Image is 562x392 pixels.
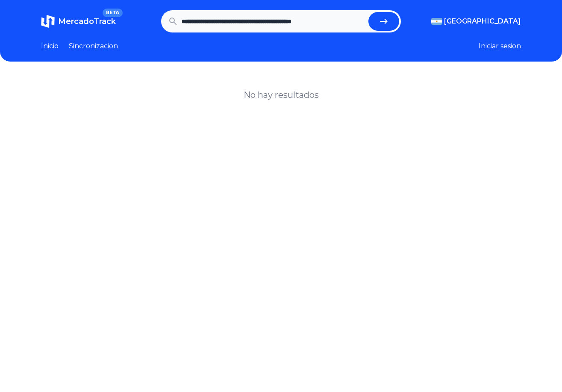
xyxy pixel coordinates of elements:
img: MercadoTrack [41,15,55,28]
span: MercadoTrack [58,17,116,26]
button: Iniciar sesion [479,41,521,51]
h1: No hay resultados [244,89,319,101]
img: Argentina [431,18,442,25]
span: BETA [103,9,123,17]
a: Sincronizacion [69,41,118,51]
a: Inicio [41,41,59,51]
span: [GEOGRAPHIC_DATA] [444,16,521,27]
button: [GEOGRAPHIC_DATA] [431,16,521,27]
a: MercadoTrackBETA [41,15,116,28]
